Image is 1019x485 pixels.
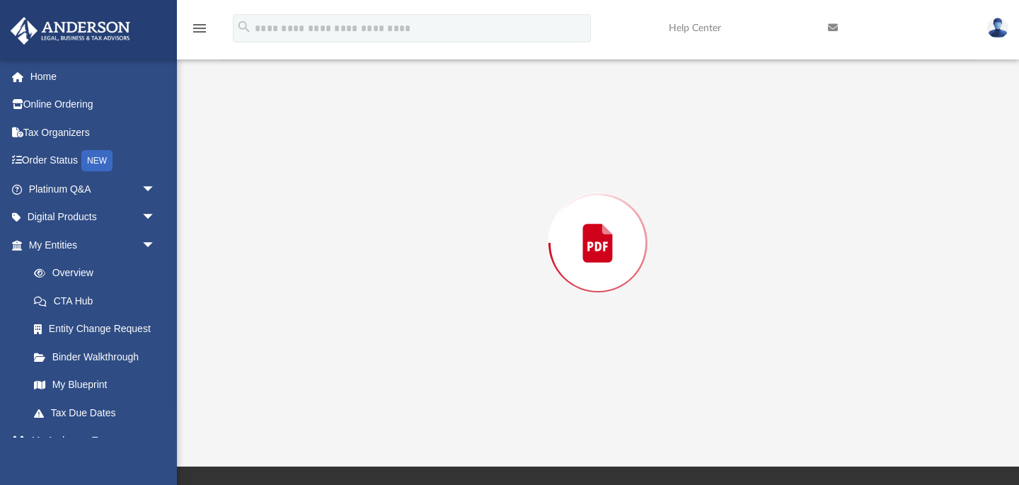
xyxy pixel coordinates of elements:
[10,175,177,203] a: Platinum Q&Aarrow_drop_down
[20,259,177,287] a: Overview
[10,62,177,91] a: Home
[191,20,208,37] i: menu
[20,315,177,343] a: Entity Change Request
[236,19,252,35] i: search
[142,203,170,232] span: arrow_drop_down
[20,343,177,371] a: Binder Walkthrough
[142,427,170,456] span: arrow_drop_down
[987,18,1008,38] img: User Pic
[10,147,177,176] a: Order StatusNEW
[10,427,170,455] a: My Anderson Teamarrow_drop_down
[81,150,113,171] div: NEW
[142,175,170,204] span: arrow_drop_down
[20,287,177,315] a: CTA Hub
[10,231,177,259] a: My Entitiesarrow_drop_down
[6,17,134,45] img: Anderson Advisors Platinum Portal
[20,399,177,427] a: Tax Due Dates
[219,23,977,426] div: Preview
[10,203,177,232] a: Digital Productsarrow_drop_down
[10,91,177,119] a: Online Ordering
[191,27,208,37] a: menu
[20,371,170,399] a: My Blueprint
[10,118,177,147] a: Tax Organizers
[142,231,170,260] span: arrow_drop_down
